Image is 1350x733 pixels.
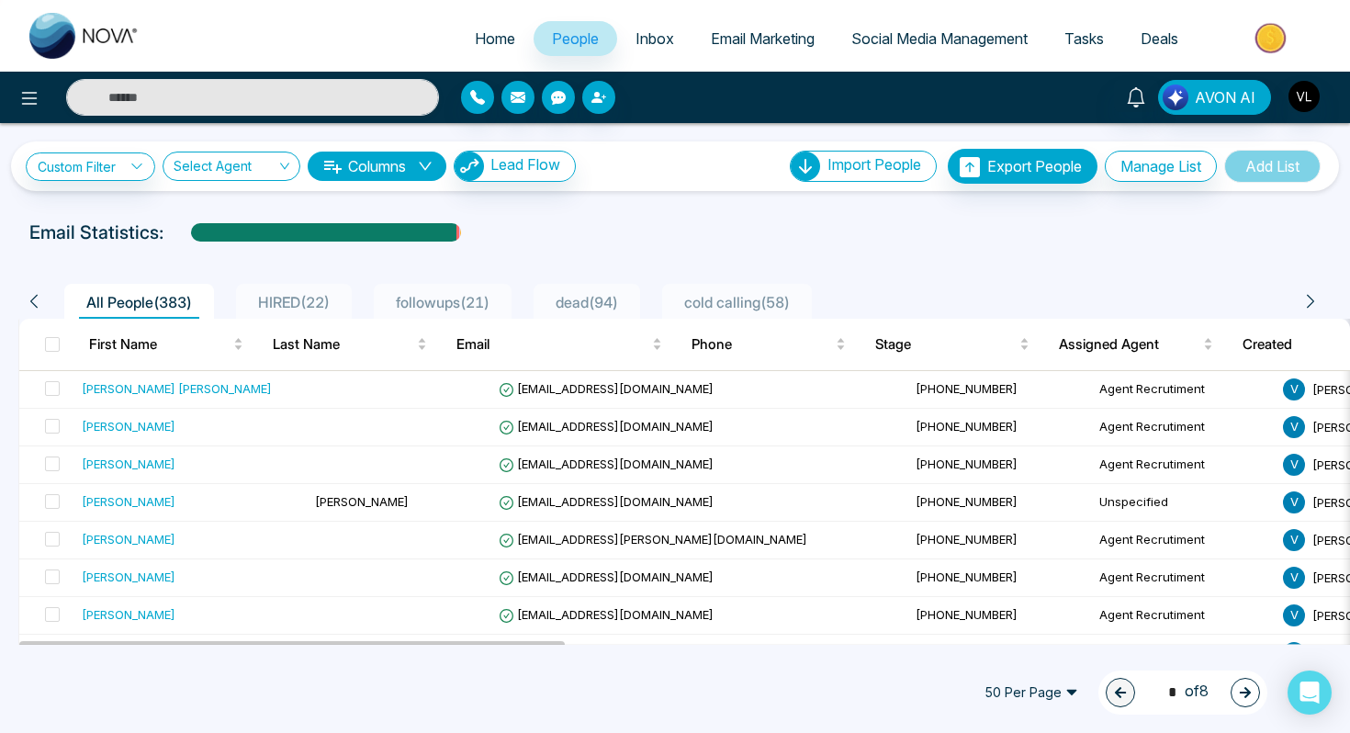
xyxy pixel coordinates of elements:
[499,569,714,584] span: [EMAIL_ADDRESS][DOMAIN_NAME]
[1157,680,1209,705] span: of 8
[1283,416,1305,438] span: V
[273,333,413,355] span: Last Name
[677,293,797,311] span: cold calling ( 58 )
[875,333,1016,355] span: Stage
[82,455,175,473] div: [PERSON_NAME]
[475,29,515,48] span: Home
[29,219,163,246] p: Email Statistics:
[442,319,677,370] th: Email
[617,21,692,56] a: Inbox
[1163,85,1188,110] img: Lead Flow
[499,457,714,471] span: [EMAIL_ADDRESS][DOMAIN_NAME]
[454,151,576,182] button: Lead Flow
[636,29,674,48] span: Inbox
[1283,491,1305,513] span: V
[499,381,714,396] span: [EMAIL_ADDRESS][DOMAIN_NAME]
[677,319,861,370] th: Phone
[251,293,337,311] span: HIRED ( 22 )
[1283,378,1305,400] span: V
[1092,559,1276,597] td: Agent Recrutiment
[1092,371,1276,409] td: Agent Recrutiment
[82,568,175,586] div: [PERSON_NAME]
[987,157,1082,175] span: Export People
[26,152,155,181] a: Custom Filter
[82,379,272,398] div: [PERSON_NAME] [PERSON_NAME]
[455,152,484,181] img: Lead Flow
[972,678,1091,707] span: 50 Per Page
[916,569,1018,584] span: [PHONE_NUMBER]
[711,29,815,48] span: Email Marketing
[388,293,497,311] span: followups ( 21 )
[916,607,1018,622] span: [PHONE_NUMBER]
[552,29,599,48] span: People
[82,605,175,624] div: [PERSON_NAME]
[534,21,617,56] a: People
[1046,21,1122,56] a: Tasks
[1283,529,1305,551] span: V
[1059,333,1199,355] span: Assigned Agent
[1105,151,1217,182] button: Manage List
[1092,597,1276,635] td: Agent Recrutiment
[833,21,1046,56] a: Social Media Management
[456,21,534,56] a: Home
[827,155,921,174] span: Import People
[499,532,807,547] span: [EMAIL_ADDRESS][PERSON_NAME][DOMAIN_NAME]
[851,29,1028,48] span: Social Media Management
[456,333,648,355] span: Email
[258,319,442,370] th: Last Name
[82,417,175,435] div: [PERSON_NAME]
[1288,671,1332,715] div: Open Intercom Messenger
[948,149,1097,184] button: Export People
[1195,86,1255,108] span: AVON AI
[916,381,1018,396] span: [PHONE_NUMBER]
[1092,409,1276,446] td: Agent Recrutiment
[1158,80,1271,115] button: AVON AI
[1283,454,1305,476] span: V
[916,532,1018,547] span: [PHONE_NUMBER]
[499,607,714,622] span: [EMAIL_ADDRESS][DOMAIN_NAME]
[1044,319,1228,370] th: Assigned Agent
[499,419,714,434] span: [EMAIL_ADDRESS][DOMAIN_NAME]
[1283,604,1305,626] span: V
[1064,29,1104,48] span: Tasks
[1283,642,1305,664] span: V
[916,494,1018,509] span: [PHONE_NUMBER]
[82,492,175,511] div: [PERSON_NAME]
[418,159,433,174] span: down
[446,151,576,182] a: Lead FlowLead Flow
[916,457,1018,471] span: [PHONE_NUMBER]
[74,319,258,370] th: First Name
[315,494,409,509] span: [PERSON_NAME]
[1288,81,1320,112] img: User Avatar
[82,530,175,548] div: [PERSON_NAME]
[692,21,833,56] a: Email Marketing
[861,319,1044,370] th: Stage
[1141,29,1178,48] span: Deals
[1122,21,1197,56] a: Deals
[1092,484,1276,522] td: Unspecified
[1206,17,1339,59] img: Market-place.gif
[29,13,140,59] img: Nova CRM Logo
[1092,446,1276,484] td: Agent Recrutiment
[1092,635,1276,672] td: Agent Recrutiment
[308,152,446,181] button: Columnsdown
[548,293,625,311] span: dead ( 94 )
[692,333,832,355] span: Phone
[1092,522,1276,559] td: Agent Recrutiment
[499,494,714,509] span: [EMAIL_ADDRESS][DOMAIN_NAME]
[89,333,230,355] span: First Name
[79,293,199,311] span: All People ( 383 )
[1283,567,1305,589] span: V
[916,419,1018,434] span: [PHONE_NUMBER]
[490,155,560,174] span: Lead Flow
